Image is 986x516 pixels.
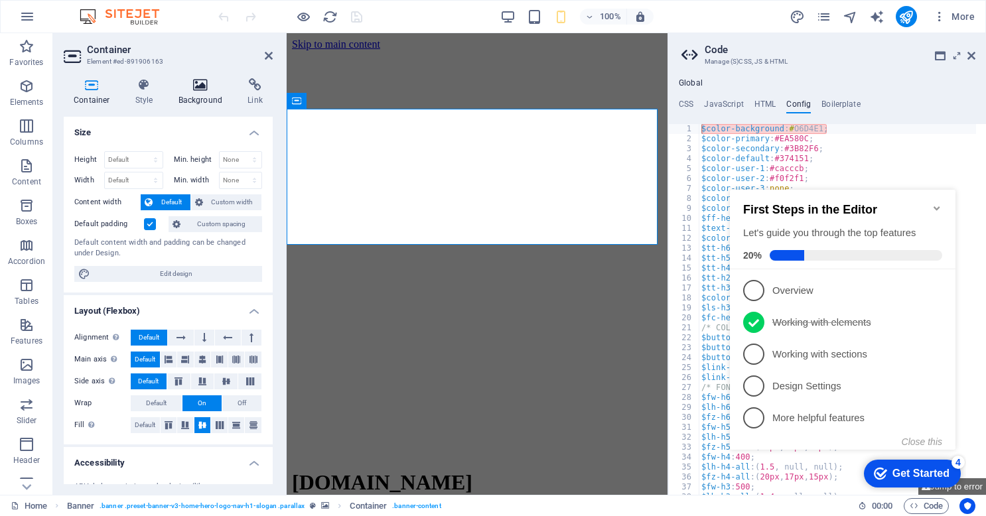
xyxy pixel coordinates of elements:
[74,330,131,346] label: Alignment
[48,208,207,222] p: Design Settings
[669,283,700,293] div: 17
[9,57,43,68] p: Favorites
[131,330,167,346] button: Default
[10,97,44,107] p: Elements
[138,373,159,389] span: Default
[669,194,700,204] div: 8
[669,373,700,383] div: 26
[135,352,155,367] span: Default
[705,44,975,56] h2: Code
[13,455,40,466] p: Header
[786,99,811,114] h4: Config
[669,224,700,233] div: 11
[5,135,231,167] li: Working with elements
[669,492,700,502] div: 38
[669,313,700,323] div: 20
[64,295,273,319] h4: Layout (Flexbox)
[669,124,700,134] div: 1
[669,243,700,253] div: 13
[790,9,805,25] i: Design (Ctrl+Alt+Y)
[669,422,700,432] div: 31
[10,137,43,147] p: Columns
[704,99,743,114] h4: JavaScript
[222,395,261,411] button: Off
[169,78,238,106] h4: Background
[933,10,975,23] span: More
[76,9,176,25] img: Editor Logo
[669,482,700,492] div: 37
[872,498,892,514] span: 00 00
[67,498,95,514] span: Click to select. Double-click to edit
[295,9,311,25] button: Click here to leave preview mode and continue editing
[5,231,231,263] li: More helpful features
[48,113,207,127] p: Overview
[48,145,207,159] p: Working with elements
[669,323,700,333] div: 21
[74,266,262,282] button: Edit design
[74,395,131,411] label: Wrap
[74,352,131,367] label: Main axis
[816,9,831,25] i: Pages (Ctrl+Alt+S)
[869,9,885,25] button: text_generator
[125,78,169,106] h4: Style
[100,498,305,514] span: . banner .preset-banner-v3-home-hero-logo-nav-h1-slogan .parallax
[207,194,258,210] span: Custom width
[754,99,776,114] h4: HTML
[669,174,700,184] div: 6
[141,194,190,210] button: Default
[198,395,206,411] span: On
[174,176,219,184] label: Min. width
[669,273,700,283] div: 16
[67,498,441,514] nav: breadcrumb
[669,303,700,313] div: 19
[5,167,231,199] li: Working with sections
[19,55,218,69] div: Let's guide you through the top features
[11,498,47,514] a: Click to cancel selection. Double-click to open Pages
[146,395,167,411] span: Default
[168,296,225,308] div: Get Started
[17,415,37,426] p: Slider
[669,204,700,214] div: 9
[174,156,219,163] label: Min. height
[74,417,131,433] label: Fill
[669,293,700,303] div: 18
[580,9,627,25] button: 100%
[16,216,38,227] p: Boxes
[843,9,859,25] button: navigator
[74,482,262,515] div: ARIA helps assistive technologies (like screen readers) to understand the role, state, and behavi...
[74,194,141,210] label: Content width
[669,144,700,154] div: 3
[869,9,884,25] i: AI Writer
[11,336,42,346] p: Features
[679,99,693,114] h4: CSS
[184,216,258,232] span: Custom spacing
[600,9,621,25] h6: 100%
[669,432,700,442] div: 32
[238,395,246,411] span: Off
[669,164,700,174] div: 5
[131,352,160,367] button: Default
[139,330,159,346] span: Default
[135,417,155,433] span: Default
[816,9,832,25] button: pages
[959,498,975,514] button: Usercentrics
[321,502,329,509] i: This element contains a background
[139,289,236,316] div: Get Started 4 items remaining, 20% complete
[5,199,231,231] li: Design Settings
[5,5,94,17] a: Skip to main content
[669,363,700,373] div: 25
[131,373,167,389] button: Default
[669,214,700,224] div: 10
[19,79,45,90] span: 20%
[350,498,387,514] span: Click to select. Double-click to edit
[131,395,182,411] button: Default
[94,266,258,282] span: Edit design
[634,11,646,23] i: On resize automatically adjust zoom level to fit chosen device.
[669,154,700,164] div: 4
[898,9,914,25] i: Publish
[207,32,218,42] div: Minimize checklist
[131,417,160,433] button: Default
[669,462,700,472] div: 35
[669,393,700,403] div: 28
[928,6,980,27] button: More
